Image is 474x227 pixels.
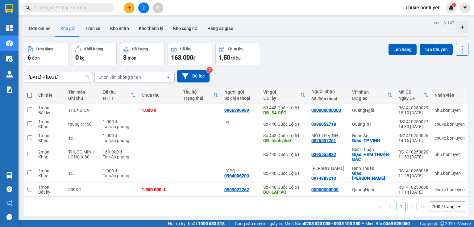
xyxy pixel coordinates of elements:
button: Trên xe [81,21,105,36]
div: Bất kỳ [38,110,62,115]
span: 1 [453,3,455,7]
div: Thu hộ [183,90,213,95]
div: RS1410250027 [398,119,428,124]
div: Giao: HẠM THUẬN BẮC [352,152,392,162]
img: dashboard-icon [6,25,13,31]
span: 6 [27,54,31,61]
div: 1c [68,136,97,141]
div: Số 448 Quốc Lộ 61 [263,105,305,110]
img: warehouse-icon [6,172,13,179]
div: 1.000 đ [103,168,136,173]
button: Kho gửi [56,21,81,36]
img: icon-new-feature [448,5,454,11]
div: VP nhận [352,90,387,95]
div: RS1410250008 [398,185,428,190]
th: Toggle SortBy [395,87,431,103]
div: 1.500.000 đ [142,187,177,192]
div: 0914883210 [311,176,336,181]
div: 11:14 [DATE] [398,190,428,195]
span: question-circle [6,186,12,192]
div: 1 món [38,119,62,124]
div: Mã GD [398,90,423,95]
div: Khác [38,154,62,159]
div: Giao: PHAN RANG [352,171,392,181]
div: Tại văn phòng [103,124,136,129]
div: Khối lượng [84,47,103,51]
button: plus [124,2,135,13]
div: Số 448 Quốc Lộ 61 [263,152,305,157]
button: Kho thanh lý [134,21,168,36]
div: 0909022262 [224,187,249,192]
div: ĐC lấy [263,96,300,101]
th: Toggle SortBy [349,87,395,103]
div: Ghi chú [68,96,97,101]
sup: 2 [206,67,213,73]
div: DĐ: minh phat [263,138,305,143]
div: 11:50 [DATE] [398,154,428,159]
svg: open [166,75,171,80]
div: Giao: TP VINH [352,138,392,143]
span: đơn [32,56,40,61]
button: file-add [138,2,149,13]
div: nhu.bonluyen [434,108,465,113]
input: Select a date range. [24,72,92,82]
div: thung cr450 [68,122,97,127]
div: 0966396989 [224,108,249,113]
div: 1C [68,171,97,176]
div: 14:33 [DATE] [398,124,428,129]
span: đ [193,56,196,61]
div: RS1410250018 [398,168,428,173]
div: MÓT TP VINH , [311,133,346,138]
div: Chọn văn phòng nhận [98,74,141,80]
button: Khối lượng0kg [72,43,117,65]
span: caret-down [462,5,468,11]
sup: 1 [452,3,456,7]
div: QuảngNgãi [352,187,392,192]
div: Số điện thoại [311,96,346,101]
div: 00000000000 [311,187,339,192]
div: Tại văn phòng [103,154,136,159]
div: 2 món [38,168,62,173]
th: Toggle SortBy [100,87,139,103]
div: 14:16 [DATE] [398,138,428,143]
th: Toggle SortBy [260,87,308,103]
div: DĐ: LẤP VÒ [263,190,305,195]
div: nhu.bonluyen [434,171,465,176]
span: Miền Nam [285,220,360,227]
button: Hàng đã giao [202,21,238,36]
div: Số điện thoại [224,96,257,101]
div: Số 448 Quốc Lộ 61 [263,133,305,138]
span: 0 [75,54,79,61]
span: kg [80,56,85,61]
div: 0395555822 [311,152,336,157]
div: THUỐC MINH LONG X 80 [68,149,97,159]
span: | [414,220,415,227]
div: 0386052718 [311,122,336,127]
button: aim [152,2,163,13]
div: 0876597261 [311,138,336,143]
div: 160.000 đ [103,149,136,154]
span: aim [156,6,160,10]
div: Số 448 Quốc Lộ 61 [263,185,305,190]
span: ... [311,171,315,176]
div: 1.000 đ [103,133,136,138]
button: Chưa thu1,50 triệu [215,43,260,65]
div: Nhân viên [434,93,465,98]
img: warehouse-icon [6,56,13,62]
div: ĐC giao [352,96,387,101]
strong: 0708 023 035 - 0935 103 250 [304,221,360,226]
div: Người gửi [224,90,257,95]
span: 163.000 [171,54,193,61]
div: Chưa thu [228,47,243,51]
span: chuxe.bonluyen [401,4,446,11]
button: Bộ lọc [177,70,210,82]
div: Trạng thái [183,96,213,101]
div: Đã thu [180,47,191,51]
span: Cung cấp máy in - giấy in: [235,220,283,227]
div: Tại văn phòng [103,138,136,143]
span: 1,50 [219,54,230,61]
button: Đã thu163.000đ [168,43,212,65]
img: logo-vxr [5,4,13,13]
div: VP gửi [263,90,300,95]
span: triệu [231,56,241,61]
